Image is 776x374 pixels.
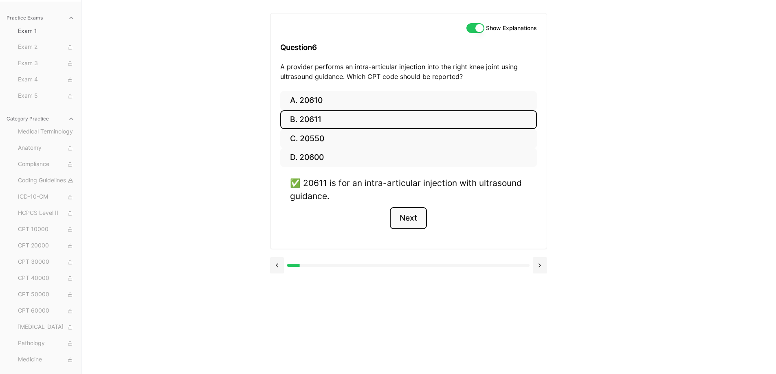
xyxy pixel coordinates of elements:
[15,190,78,203] button: ICD-10-CM
[18,339,75,348] span: Pathology
[486,25,537,31] label: Show Explanations
[18,241,75,250] span: CPT 20000
[15,239,78,252] button: CPT 20000
[18,258,75,267] span: CPT 30000
[18,160,75,169] span: Compliance
[15,142,78,155] button: Anatomy
[15,353,78,366] button: Medicine
[15,256,78,269] button: CPT 30000
[18,225,75,234] span: CPT 10000
[290,177,527,202] div: ✅ 20611 is for an intra-articular injection with ultrasound guidance.
[18,176,75,185] span: Coding Guidelines
[15,158,78,171] button: Compliance
[15,24,78,37] button: Exam 1
[18,274,75,283] span: CPT 40000
[18,59,75,68] span: Exam 3
[15,207,78,220] button: HCPCS Level II
[18,290,75,299] span: CPT 50000
[280,148,537,167] button: D. 20600
[3,11,78,24] button: Practice Exams
[15,57,78,70] button: Exam 3
[280,129,537,148] button: C. 20550
[18,92,75,101] span: Exam 5
[18,323,75,332] span: [MEDICAL_DATA]
[280,91,537,110] button: A. 20610
[18,27,75,35] span: Exam 1
[15,125,78,138] button: Medical Terminology
[15,223,78,236] button: CPT 10000
[280,35,537,59] h3: Question 6
[18,306,75,315] span: CPT 60000
[15,174,78,187] button: Coding Guidelines
[18,43,75,52] span: Exam 2
[18,355,75,364] span: Medicine
[280,62,537,81] p: A provider performs an intra-articular injection into the right knee joint using ultrasound guida...
[15,304,78,317] button: CPT 60000
[15,337,78,350] button: Pathology
[15,321,78,334] button: [MEDICAL_DATA]
[18,209,75,218] span: HCPCS Level II
[390,207,427,229] button: Next
[18,144,75,153] span: Anatomy
[18,192,75,201] span: ICD-10-CM
[15,272,78,285] button: CPT 40000
[15,41,78,54] button: Exam 2
[18,127,75,136] span: Medical Terminology
[280,110,537,129] button: B. 20611
[15,288,78,301] button: CPT 50000
[15,90,78,103] button: Exam 5
[18,75,75,84] span: Exam 4
[3,112,78,125] button: Category Practice
[15,73,78,86] button: Exam 4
